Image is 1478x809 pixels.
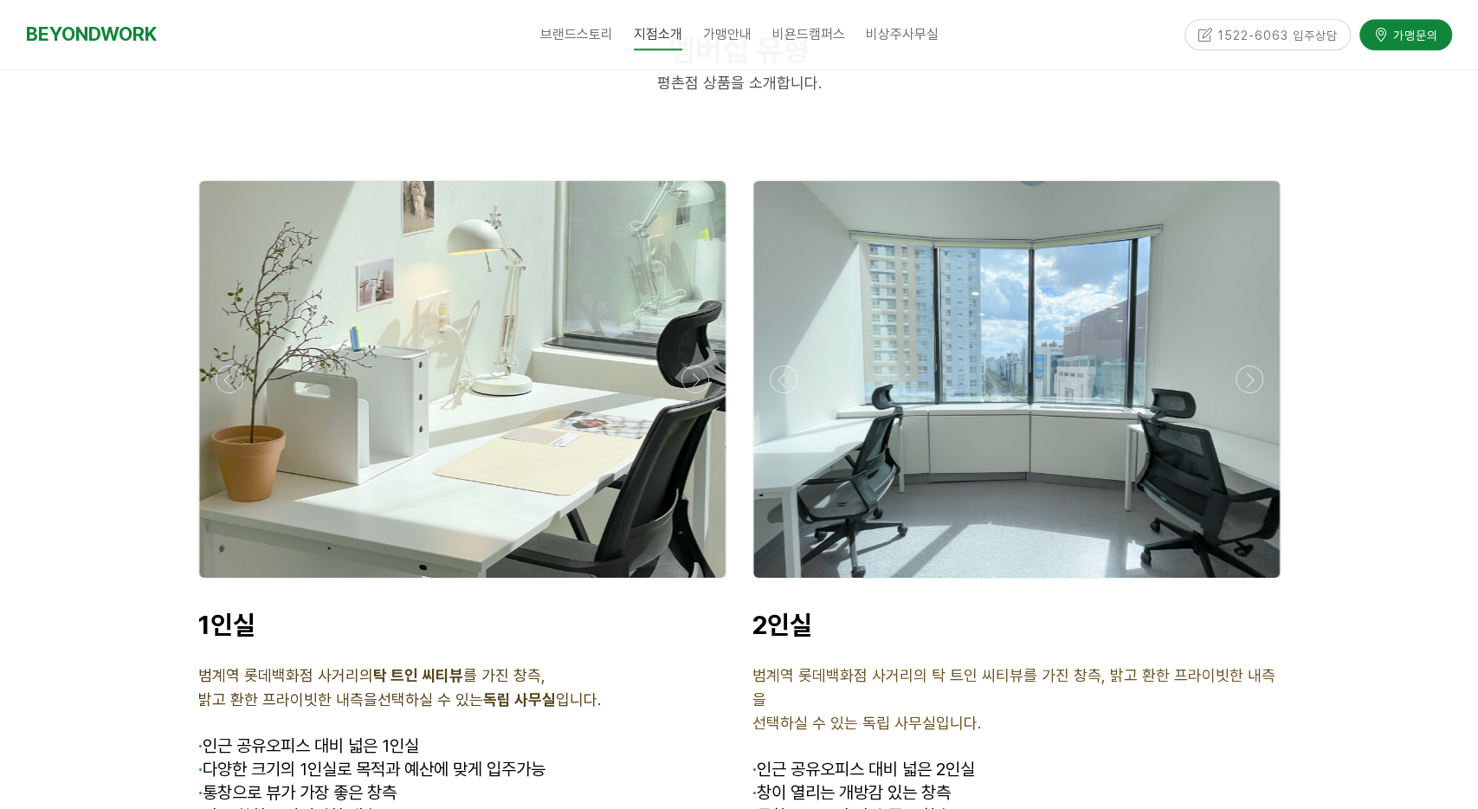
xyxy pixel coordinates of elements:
span: 통창으로 뷰가 가장 좋은 창측 [198,782,397,803]
a: 지점소개 [623,13,693,56]
span: 범계역 롯데백화점 사거리의 를 가진 창측, [198,666,545,684]
span: 가맹안내 [703,26,752,42]
a: 가맹문의 [1359,16,1452,47]
a: BEYONDWORK [26,18,157,50]
strong: · [198,782,203,803]
span: 평촌점 상품을 소개합니다. [657,74,822,92]
span: 지점소개 [634,20,682,50]
strong: · [198,759,203,780]
span: 인근 공유오피스 대비 넓은 1인실 [203,735,419,756]
a: 비욘드캠퍼스 [762,13,855,56]
strong: · [752,782,757,803]
span: · [198,735,203,756]
span: 비욘드캠퍼스 [772,26,845,42]
a: 브랜드스토리 [530,13,623,56]
span: 창이 열리는 개방감 있는 창측 [752,782,951,803]
span: 밝고 환한 프라이빗한 내측을 [198,690,378,709]
span: · [752,759,757,780]
span: 범계역 롯데백화점 사거리의 탁 트인 씨티뷰를 가진 창측, 밝고 환한 프라이빗한 내측을 [752,666,1275,708]
span: 다양한 크기의 1인실로 목적과 예산에 맞게 입주가능 [198,759,545,780]
span: 2인실 [752,609,812,640]
span: 가맹문의 [1388,23,1438,41]
span: 선택하실 수 있는 독립 사무실입니다. [752,714,981,732]
a: 비상주사무실 [855,13,949,56]
span: 선택하실 수 있는 입니다. [378,690,601,709]
span: 브랜드스토리 [540,26,613,42]
strong: 독립 사무실 [483,690,556,709]
strong: 탁 트인 씨티뷰 [373,666,463,684]
span: 인근 공유오피스 대비 넓은 2인실 [757,759,975,780]
a: 가맹안내 [693,13,762,56]
span: 비상주사무실 [866,26,939,42]
span: 1인실 [198,609,255,640]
